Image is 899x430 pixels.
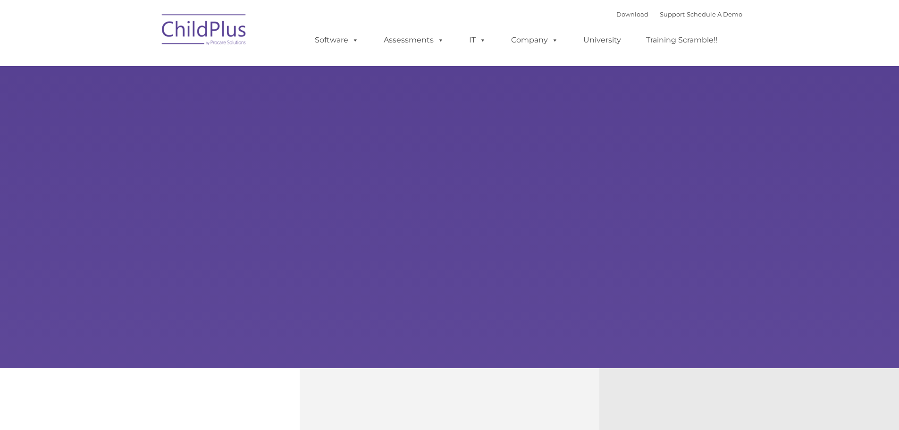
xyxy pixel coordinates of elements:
[687,10,742,18] a: Schedule A Demo
[616,10,648,18] a: Download
[374,31,454,50] a: Assessments
[660,10,685,18] a: Support
[502,31,568,50] a: Company
[637,31,727,50] a: Training Scramble!!
[305,31,368,50] a: Software
[574,31,630,50] a: University
[157,8,252,55] img: ChildPlus by Procare Solutions
[616,10,742,18] font: |
[460,31,496,50] a: IT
